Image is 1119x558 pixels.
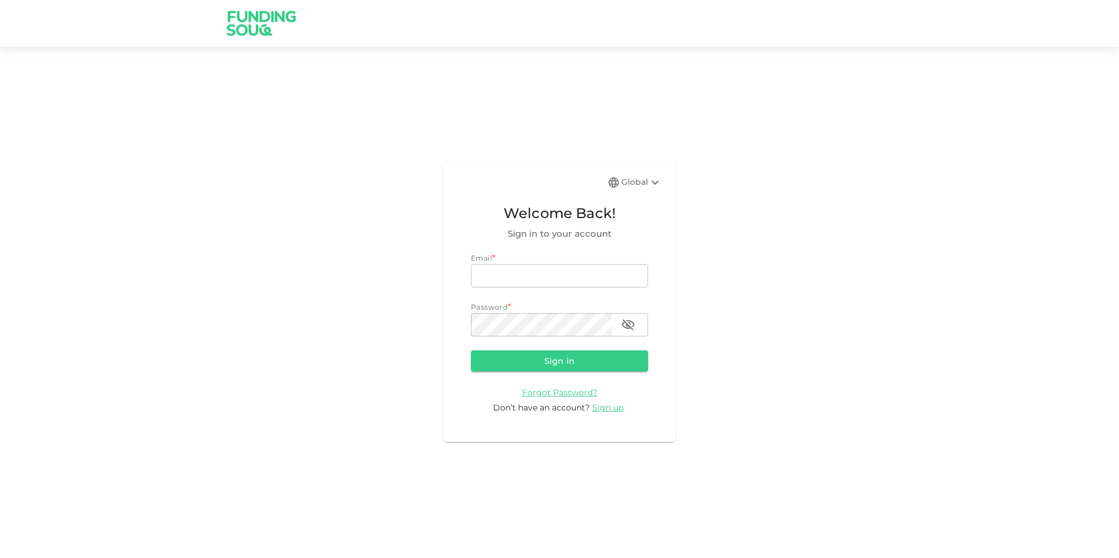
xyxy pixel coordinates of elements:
[522,387,597,398] a: Forgot Password?
[471,254,492,262] span: Email
[471,350,648,371] button: Sign in
[471,264,648,287] input: email
[471,202,648,224] span: Welcome Back!
[471,227,648,241] span: Sign in to your account
[471,313,612,336] input: password
[493,402,590,413] span: Don’t have an account?
[522,387,597,398] span: Forgot Password?
[471,303,508,311] span: Password
[621,176,662,189] div: Global
[592,402,624,413] span: Sign up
